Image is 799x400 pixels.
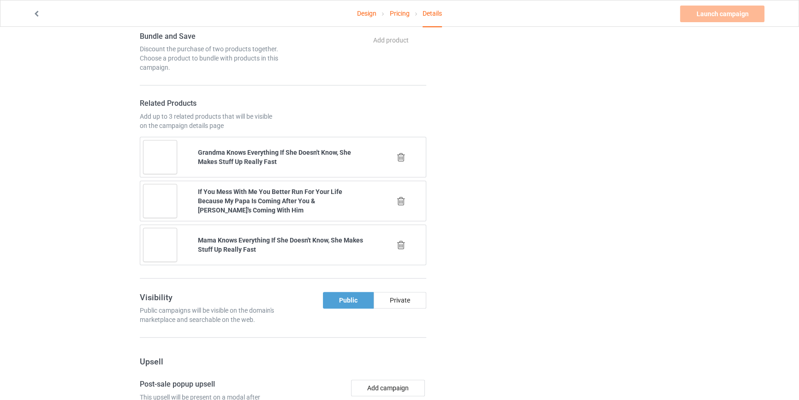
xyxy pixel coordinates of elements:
[423,0,442,27] div: Details
[140,112,280,130] div: Add up to 3 related products that will be visible on the campaign details page
[198,236,363,253] b: Mama Knows Everything If She Doesn't Know, She Makes Stuff Up Really Fast
[140,356,427,367] h3: Upsell
[140,292,280,303] h3: Visibility
[198,188,342,214] b: If You Mess With Me You Better Run For Your Life Because My Papa Is Coming After You & [PERSON_NA...
[140,44,280,72] div: Discount the purchase of two products together. Choose a product to bundle with products in this ...
[140,306,280,324] div: Public campaigns will be visible on the domain's marketplace and searchable on the web.
[351,380,425,396] button: Add campaign
[140,32,280,42] h4: Bundle and Save
[323,292,374,309] div: Public
[140,380,280,389] h4: Post-sale popup upsell
[198,149,351,165] b: Grandma Knows Everything If She Doesn't Know, She Makes Stuff Up Really Fast
[374,292,426,309] div: Private
[389,0,409,26] a: Pricing
[140,99,280,109] h4: Related Products
[357,0,376,26] a: Design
